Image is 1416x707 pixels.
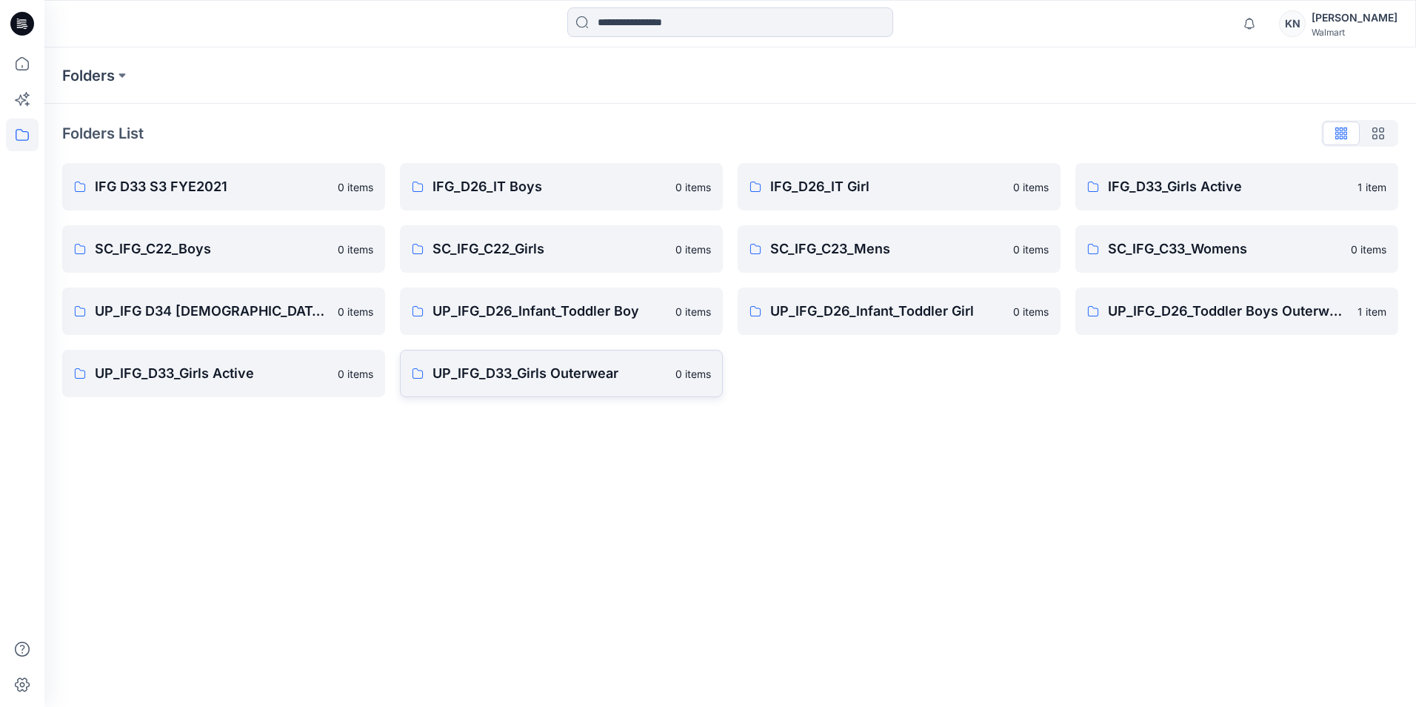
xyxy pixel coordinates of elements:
[433,301,667,322] p: UP_IFG_D26_Infant_Toddler Boy
[400,288,723,335] a: UP_IFG_D26_Infant_Toddler Boy0 items
[95,239,329,259] p: SC_IFG_C22_Boys
[95,363,329,384] p: UP_IFG_D33_Girls Active
[62,163,385,210] a: IFG D33 S3 FYE20210 items
[433,176,667,197] p: IFG_D26_IT Boys
[1357,304,1386,319] p: 1 item
[338,242,373,257] p: 0 items
[770,301,1004,322] p: UP_IFG_D26_Infant_Toddler Girl
[738,288,1061,335] a: UP_IFG_D26_Infant_Toddler Girl0 items
[675,304,711,319] p: 0 items
[95,176,329,197] p: IFG D33 S3 FYE2021
[62,350,385,397] a: UP_IFG_D33_Girls Active0 items
[400,163,723,210] a: IFG_D26_IT Boys0 items
[675,242,711,257] p: 0 items
[738,225,1061,273] a: SC_IFG_C23_Mens0 items
[1108,176,1349,197] p: IFG_D33_Girls Active
[1108,301,1349,322] p: UP_IFG_D26_Toddler Boys Outerwear
[675,179,711,195] p: 0 items
[1013,242,1049,257] p: 0 items
[62,65,115,86] a: Folders
[1351,242,1386,257] p: 0 items
[1013,179,1049,195] p: 0 items
[338,179,373,195] p: 0 items
[95,301,329,322] p: UP_IFG D34 [DEMOGRAPHIC_DATA] Active
[1357,179,1386,195] p: 1 item
[675,366,711,382] p: 0 items
[1312,9,1397,27] div: [PERSON_NAME]
[1075,225,1398,273] a: SC_IFG_C33_Womens0 items
[1075,288,1398,335] a: UP_IFG_D26_Toddler Boys Outerwear1 item
[338,366,373,382] p: 0 items
[62,122,144,145] p: Folders List
[1075,163,1398,210] a: IFG_D33_Girls Active1 item
[770,176,1004,197] p: IFG_D26_IT Girl
[1013,304,1049,319] p: 0 items
[738,163,1061,210] a: IFG_D26_IT Girl0 items
[338,304,373,319] p: 0 items
[1108,239,1342,259] p: SC_IFG_C33_Womens
[400,225,723,273] a: SC_IFG_C22_Girls0 items
[433,363,667,384] p: UP_IFG_D33_Girls Outerwear
[770,239,1004,259] p: SC_IFG_C23_Mens
[1279,10,1306,37] div: KN
[1312,27,1397,38] div: Walmart
[62,288,385,335] a: UP_IFG D34 [DEMOGRAPHIC_DATA] Active0 items
[62,225,385,273] a: SC_IFG_C22_Boys0 items
[433,239,667,259] p: SC_IFG_C22_Girls
[400,350,723,397] a: UP_IFG_D33_Girls Outerwear0 items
